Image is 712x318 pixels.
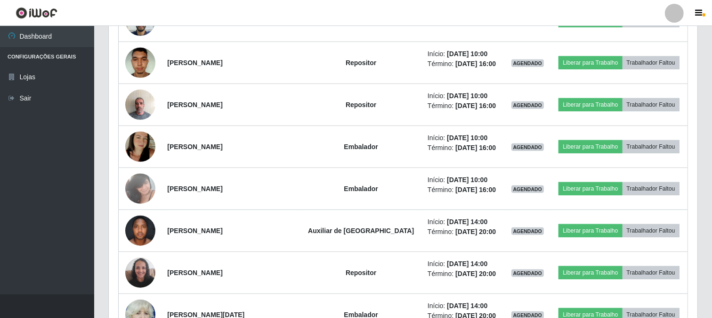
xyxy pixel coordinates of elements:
img: 1689458402728.jpeg [125,42,155,83]
time: [DATE] 10:00 [447,134,487,142]
strong: Embalador [344,143,378,151]
button: Liberar para Trabalho [558,266,622,279]
time: [DATE] 20:00 [455,270,496,277]
button: Trabalhador Faltou [623,98,680,111]
li: Início: [428,259,499,269]
li: Término: [428,143,499,153]
img: 1747182351528.jpeg [125,252,155,293]
img: CoreUI Logo [16,7,57,19]
button: Liberar para Trabalho [558,182,622,195]
strong: Embalador [344,185,378,192]
img: 1706050148347.jpeg [125,168,155,209]
time: [DATE] 14:00 [447,302,487,310]
li: Início: [428,175,499,185]
strong: Repositor [346,59,376,67]
li: Início: [428,301,499,311]
time: [DATE] 14:00 [447,260,487,268]
time: [DATE] 10:00 [447,50,487,58]
button: Trabalhador Faltou [623,140,680,153]
button: Liberar para Trabalho [558,98,622,111]
li: Início: [428,133,499,143]
li: Início: [428,49,499,59]
strong: Auxiliar de [GEOGRAPHIC_DATA] [308,227,414,234]
li: Término: [428,227,499,237]
span: AGENDADO [511,101,544,109]
span: AGENDADO [511,185,544,193]
span: AGENDADO [511,227,544,235]
strong: Repositor [346,269,376,276]
span: AGENDADO [511,59,544,67]
time: [DATE] 14:00 [447,218,487,226]
img: 1707417653840.jpeg [125,84,155,125]
strong: [PERSON_NAME] [167,59,222,67]
button: Trabalhador Faltou [623,182,680,195]
button: Liberar para Trabalho [558,224,622,237]
img: 1710558246367.jpeg [125,210,155,251]
strong: [PERSON_NAME] [167,185,222,192]
button: Trabalhador Faltou [623,224,680,237]
time: [DATE] 16:00 [455,144,496,151]
strong: [PERSON_NAME] [167,227,222,234]
button: Liberar para Trabalho [558,56,622,69]
time: [DATE] 10:00 [447,92,487,100]
img: 1682443314153.jpeg [125,120,155,174]
strong: [PERSON_NAME] [167,143,222,151]
strong: [PERSON_NAME] [167,101,222,109]
li: Término: [428,59,499,69]
time: [DATE] 20:00 [455,228,496,235]
time: [DATE] 10:00 [447,176,487,184]
span: AGENDADO [511,269,544,277]
li: Término: [428,185,499,195]
time: [DATE] 16:00 [455,102,496,109]
time: [DATE] 16:00 [455,60,496,67]
li: Término: [428,101,499,111]
button: Trabalhador Faltou [623,56,680,69]
button: Liberar para Trabalho [558,140,622,153]
button: Trabalhador Faltou [623,266,680,279]
time: [DATE] 16:00 [455,186,496,193]
strong: [PERSON_NAME] [167,269,222,276]
strong: Repositor [346,101,376,109]
li: Início: [428,91,499,101]
li: Início: [428,217,499,227]
span: AGENDADO [511,143,544,151]
li: Término: [428,269,499,279]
